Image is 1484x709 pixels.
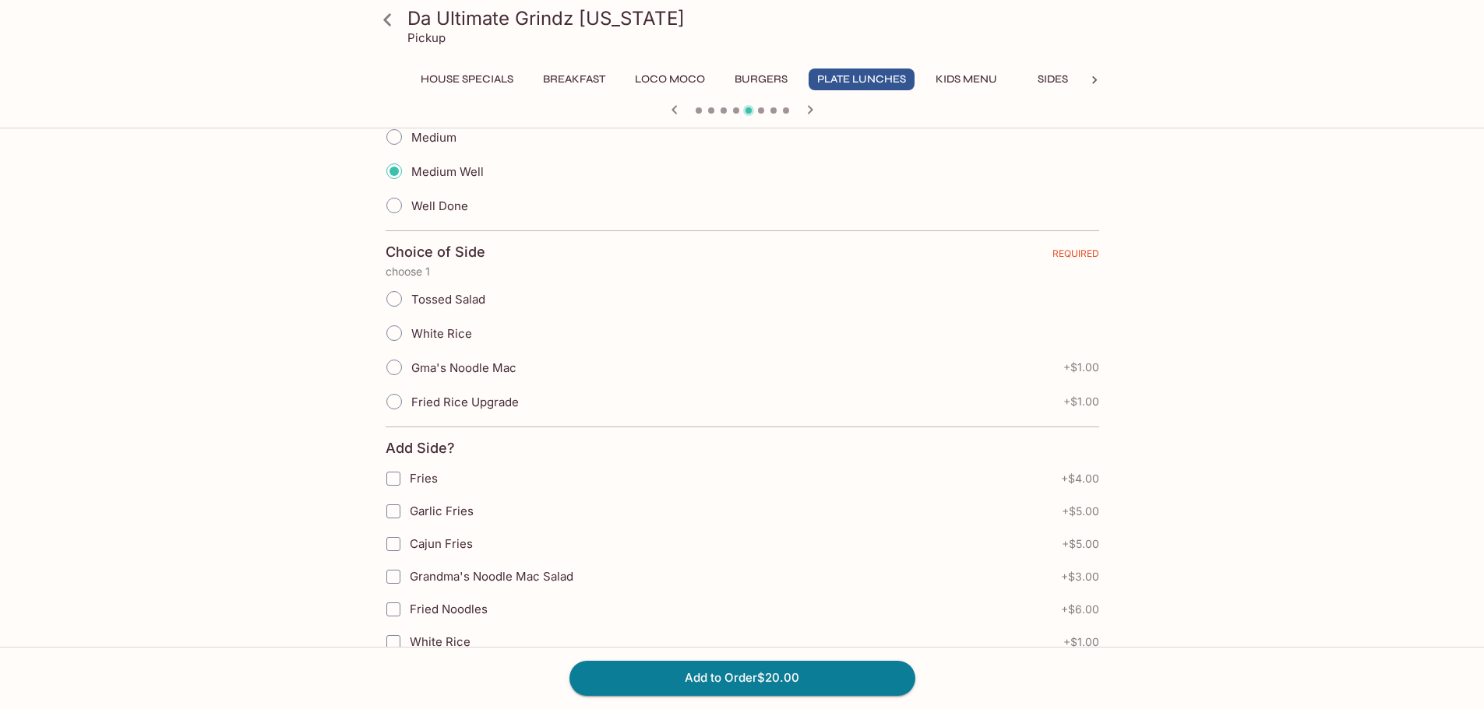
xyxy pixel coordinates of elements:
span: + $6.00 [1061,603,1099,616]
span: Grandma's Noodle Mac Salad [410,569,573,584]
span: + $3.00 [1061,570,1099,583]
button: Sides [1018,68,1088,90]
button: Burgers [726,68,796,90]
span: + $5.00 [1062,505,1099,518]
span: + $1.00 [1063,636,1099,648]
span: Tossed Salad [411,292,485,307]
span: REQUIRED [1052,247,1099,265]
span: Medium Well [411,164,484,179]
span: Cajun Fries [410,536,473,551]
button: Add to Order$20.00 [569,661,915,695]
button: Plate Lunches [809,68,915,90]
span: Fries [410,471,438,486]
span: Well Done [411,198,468,213]
span: + $5.00 [1062,538,1099,550]
span: White Rice [410,634,471,649]
span: Fried Rice Upgrade [411,395,519,409]
p: Pickup [407,30,446,45]
button: Loco Moco [626,68,714,90]
button: Breakfast [534,68,614,90]
span: Fried Noodles [410,602,488,616]
span: White Rice [411,326,472,341]
span: + $1.00 [1063,395,1099,408]
h3: Da Ultimate Grindz [US_STATE] [407,6,1104,30]
button: House Specials [412,68,522,90]
span: Medium [411,130,456,145]
h4: Add Side? [386,440,455,457]
span: Garlic Fries [410,504,474,518]
button: Kids Menu [927,68,1006,90]
span: Gma's Noodle Mac [411,360,516,375]
h4: Choice of Side [386,244,485,261]
span: + $1.00 [1063,361,1099,374]
p: choose 1 [386,265,1099,278]
span: + $4.00 [1061,472,1099,485]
